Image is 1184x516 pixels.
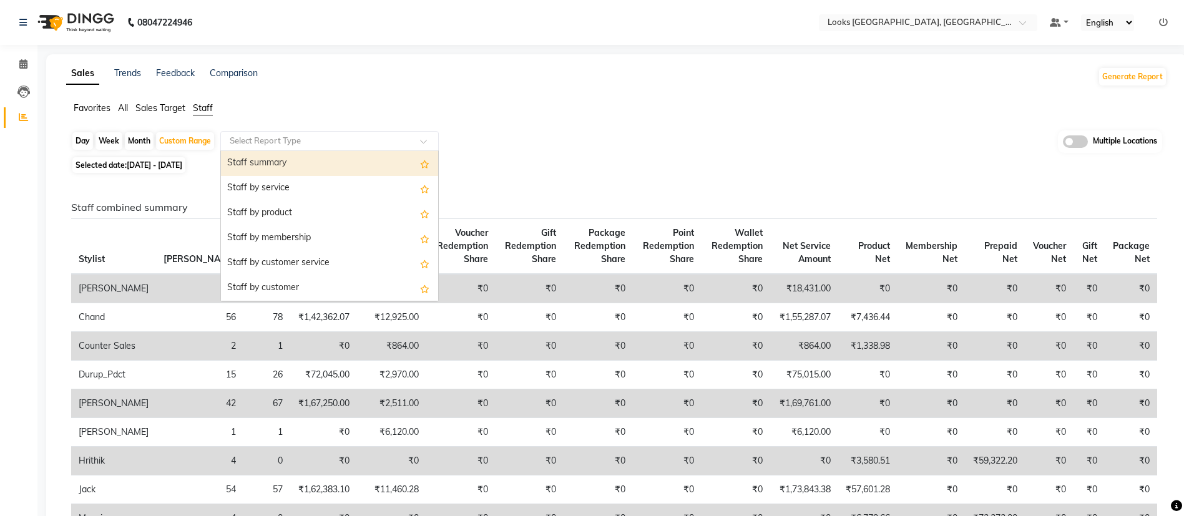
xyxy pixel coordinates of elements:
[290,475,357,504] td: ₹1,62,383.10
[496,475,564,504] td: ₹0
[984,240,1017,265] span: Prepaid Net
[420,206,429,221] span: Add this report to Favorites List
[965,418,1024,447] td: ₹0
[633,303,702,332] td: ₹0
[125,132,154,150] div: Month
[243,303,290,332] td: 78
[564,475,633,504] td: ₹0
[574,227,625,265] span: Package Redemption Share
[32,5,117,40] img: logo
[1025,418,1074,447] td: ₹0
[66,62,99,85] a: Sales
[770,361,838,389] td: ₹75,015.00
[965,303,1024,332] td: ₹0
[770,274,838,303] td: ₹18,431.00
[290,303,357,332] td: ₹1,42,362.07
[1033,240,1066,265] span: Voucher Net
[965,332,1024,361] td: ₹0
[1074,303,1104,332] td: ₹0
[1082,240,1097,265] span: Gift Net
[137,5,192,40] b: 08047224946
[564,274,633,303] td: ₹0
[290,447,357,475] td: ₹0
[1025,361,1074,389] td: ₹0
[357,303,426,332] td: ₹12,925.00
[72,132,93,150] div: Day
[712,227,763,265] span: Wallet Redemption Share
[156,274,243,303] td: 9
[357,475,426,504] td: ₹11,460.28
[71,274,156,303] td: [PERSON_NAME]
[898,475,965,504] td: ₹0
[71,202,1157,213] h6: Staff combined summary
[783,240,831,265] span: Net Service Amount
[426,303,496,332] td: ₹0
[71,447,156,475] td: Hrithik
[420,231,429,246] span: Add this report to Favorites List
[496,389,564,418] td: ₹0
[426,475,496,504] td: ₹0
[496,332,564,361] td: ₹0
[702,332,770,361] td: ₹0
[114,67,141,79] a: Trends
[243,418,290,447] td: 1
[74,102,110,114] span: Favorites
[906,240,957,265] span: Membership Net
[426,389,496,418] td: ₹0
[633,475,702,504] td: ₹0
[1074,418,1104,447] td: ₹0
[156,132,214,150] div: Custom Range
[838,418,898,447] td: ₹0
[1074,389,1104,418] td: ₹0
[838,361,898,389] td: ₹0
[1074,475,1104,504] td: ₹0
[426,418,496,447] td: ₹0
[770,303,838,332] td: ₹1,55,287.07
[357,361,426,389] td: ₹2,970.00
[220,150,439,301] ng-dropdown-panel: Options list
[1074,447,1104,475] td: ₹0
[1105,447,1157,475] td: ₹0
[770,418,838,447] td: ₹6,120.00
[426,332,496,361] td: ₹0
[838,389,898,418] td: ₹0
[357,332,426,361] td: ₹864.00
[426,274,496,303] td: ₹0
[633,361,702,389] td: ₹0
[965,475,1024,504] td: ₹0
[633,447,702,475] td: ₹0
[770,389,838,418] td: ₹1,69,761.00
[1025,475,1074,504] td: ₹0
[243,475,290,504] td: 57
[1074,274,1104,303] td: ₹0
[156,389,243,418] td: 42
[426,447,496,475] td: ₹0
[135,102,185,114] span: Sales Target
[1025,274,1074,303] td: ₹0
[221,276,438,301] div: Staff by customer
[1105,418,1157,447] td: ₹0
[156,332,243,361] td: 2
[243,332,290,361] td: 1
[72,157,185,173] span: Selected date:
[290,332,357,361] td: ₹0
[564,332,633,361] td: ₹0
[496,447,564,475] td: ₹0
[702,475,770,504] td: ₹0
[633,418,702,447] td: ₹0
[420,281,429,296] span: Add this report to Favorites List
[156,361,243,389] td: 15
[898,332,965,361] td: ₹0
[564,361,633,389] td: ₹0
[357,418,426,447] td: ₹6,120.00
[71,332,156,361] td: Counter Sales
[1113,240,1150,265] span: Package Net
[496,361,564,389] td: ₹0
[633,274,702,303] td: ₹0
[164,253,236,265] span: [PERSON_NAME]
[858,240,890,265] span: Product Net
[156,67,195,79] a: Feedback
[210,67,258,79] a: Comparison
[702,274,770,303] td: ₹0
[838,274,898,303] td: ₹0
